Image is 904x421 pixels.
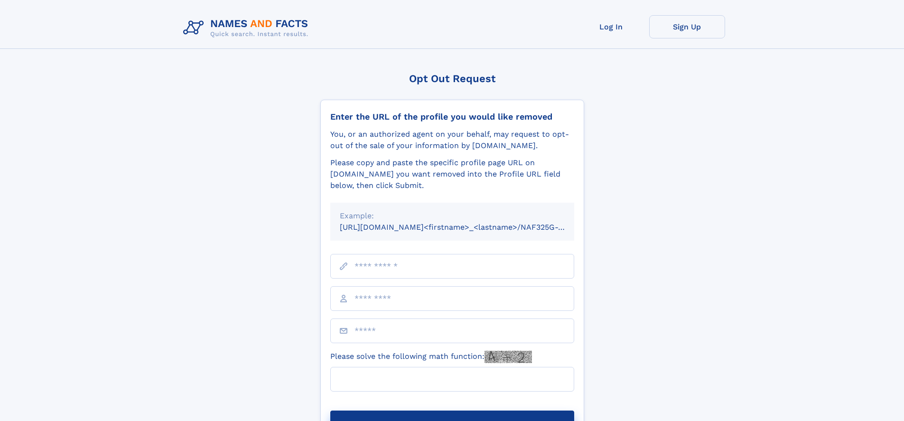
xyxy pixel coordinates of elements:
[340,210,565,222] div: Example:
[330,351,532,363] label: Please solve the following math function:
[330,129,574,151] div: You, or an authorized agent on your behalf, may request to opt-out of the sale of your informatio...
[330,112,574,122] div: Enter the URL of the profile you would like removed
[320,73,584,84] div: Opt Out Request
[573,15,649,38] a: Log In
[179,15,316,41] img: Logo Names and Facts
[330,157,574,191] div: Please copy and paste the specific profile page URL on [DOMAIN_NAME] you want removed into the Pr...
[340,223,592,232] small: [URL][DOMAIN_NAME]<firstname>_<lastname>/NAF325G-xxxxxxxx
[649,15,725,38] a: Sign Up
